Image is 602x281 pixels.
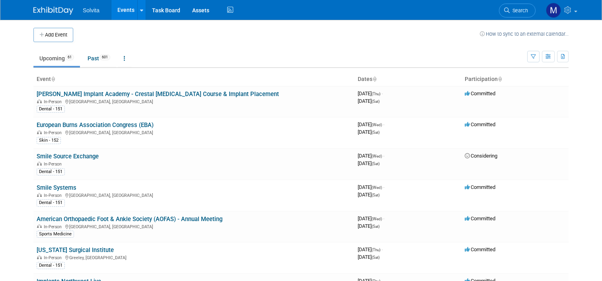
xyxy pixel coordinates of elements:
span: [DATE] [358,246,383,252]
span: (Wed) [372,217,382,221]
a: American Orthopaedic Foot & Ankle Society (AOFAS) - Annual Meeting [37,216,222,223]
span: [DATE] [358,129,380,135]
span: [DATE] [358,192,380,198]
span: [DATE] [358,184,384,190]
span: - [383,216,384,221]
span: [DATE] [358,98,380,104]
div: Dental - 151 [37,199,65,206]
span: In-Person [44,224,64,229]
span: (Thu) [372,92,380,96]
span: [DATE] [358,153,384,159]
span: [DATE] [358,90,383,96]
a: European Burns Association Congress (EBA) [37,121,154,129]
span: - [383,121,384,127]
span: (Sat) [372,99,380,104]
span: 61 [65,54,74,60]
span: (Wed) [372,154,382,158]
span: In-Person [44,130,64,135]
span: (Wed) [372,123,382,127]
span: [DATE] [358,160,380,166]
img: In-Person Event [37,130,42,134]
a: Smile Source Exchange [37,153,99,160]
img: ExhibitDay [33,7,73,15]
th: Event [33,73,355,86]
span: (Sat) [372,224,380,229]
a: [US_STATE] Surgical Institute [37,246,114,254]
span: - [382,246,383,252]
a: Search [499,4,536,17]
div: Dental - 151 [37,168,65,175]
div: [GEOGRAPHIC_DATA], [GEOGRAPHIC_DATA] [37,129,351,135]
img: In-Person Event [37,162,42,166]
span: (Thu) [372,248,380,252]
span: - [383,153,384,159]
div: Dental - 151 [37,106,65,113]
img: In-Person Event [37,255,42,259]
span: [DATE] [358,216,384,221]
div: [GEOGRAPHIC_DATA], [GEOGRAPHIC_DATA] [37,192,351,198]
span: Search [510,8,528,13]
img: In-Person Event [37,193,42,197]
div: [GEOGRAPHIC_DATA], [GEOGRAPHIC_DATA] [37,223,351,229]
span: Considering [465,153,497,159]
th: Participation [462,73,569,86]
span: Committed [465,90,495,96]
span: Solvita [83,7,99,13]
a: [PERSON_NAME] Implant Academy - Crestal [MEDICAL_DATA] Course & Implant Placement [37,90,279,98]
a: Smile Systems [37,184,76,191]
div: Dental - 151 [37,262,65,269]
span: [DATE] [358,223,380,229]
span: In-Person [44,255,64,260]
th: Dates [355,73,462,86]
div: Skin - 152 [37,137,61,144]
span: (Wed) [372,185,382,190]
span: (Sat) [372,255,380,260]
div: Sports Medicine [37,231,74,238]
img: In-Person Event [37,224,42,228]
a: Sort by Event Name [51,76,55,82]
button: Add Event [33,28,73,42]
span: - [382,90,383,96]
div: [GEOGRAPHIC_DATA], [GEOGRAPHIC_DATA] [37,98,351,104]
span: - [383,184,384,190]
a: Past601 [82,51,116,66]
span: In-Person [44,99,64,104]
a: Upcoming61 [33,51,80,66]
span: 601 [99,54,110,60]
span: Committed [465,246,495,252]
span: In-Person [44,193,64,198]
span: (Sat) [372,193,380,197]
a: Sort by Start Date [372,76,376,82]
span: Committed [465,184,495,190]
a: How to sync to an external calendar... [480,31,569,37]
img: In-Person Event [37,99,42,103]
span: [DATE] [358,254,380,260]
div: Greeley, [GEOGRAPHIC_DATA] [37,254,351,260]
span: (Sat) [372,130,380,135]
span: Committed [465,216,495,221]
span: [DATE] [358,121,384,127]
span: (Sat) [372,162,380,166]
img: Matthew Burns [546,3,561,18]
a: Sort by Participation Type [498,76,502,82]
span: In-Person [44,162,64,167]
span: Committed [465,121,495,127]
